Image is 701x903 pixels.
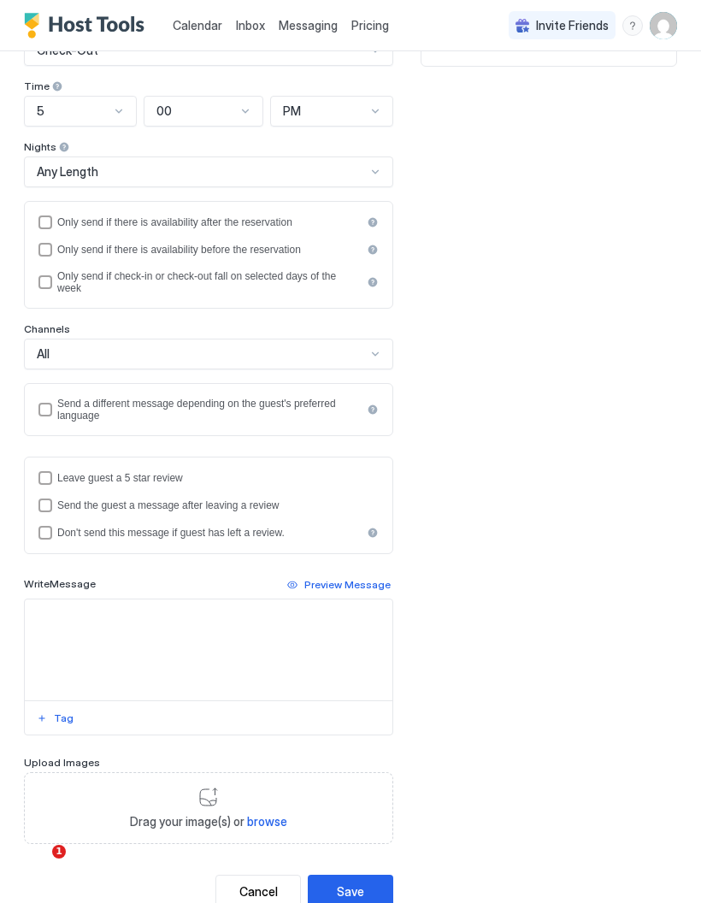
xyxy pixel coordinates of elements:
[38,499,379,512] div: sendMessageAfterLeavingReview
[337,882,364,900] div: Save
[57,270,362,294] div: Only send if check-in or check-out fall on selected days of the week
[38,398,379,422] div: languagesEnabled
[38,243,379,257] div: beforeReservation
[34,708,76,729] button: Tag
[57,472,379,484] div: Leave guest a 5 star review
[38,215,379,229] div: afterReservation
[38,526,379,540] div: disableMessageAfterReview
[24,756,100,769] span: Upload Images
[536,18,609,33] span: Invite Friends
[24,577,96,590] span: Write Message
[57,499,379,511] div: Send the guest a message after leaving a review
[173,18,222,32] span: Calendar
[239,882,278,900] div: Cancel
[24,13,152,38] a: Host Tools Logo
[24,322,70,335] span: Channels
[57,527,362,539] div: Don't send this message if guest has left a review.
[283,103,301,119] span: PM
[17,845,58,886] iframe: Intercom live chat
[279,18,338,32] span: Messaging
[622,15,643,36] div: menu
[37,164,98,180] span: Any Length
[236,18,265,32] span: Inbox
[37,103,44,119] span: 5
[650,12,677,39] div: User profile
[247,814,287,829] span: browse
[24,80,50,92] span: Time
[54,711,74,726] div: Tag
[285,575,393,595] button: Preview Message
[24,140,56,153] span: Nights
[57,216,362,228] div: Only send if there is availability after the reservation
[173,16,222,34] a: Calendar
[130,814,287,829] span: Drag your image(s) or
[236,16,265,34] a: Inbox
[38,471,379,485] div: reviewEnabled
[37,346,50,362] span: All
[25,599,392,700] textarea: Input Field
[57,244,362,256] div: Only send if there is availability before the reservation
[279,16,338,34] a: Messaging
[156,103,172,119] span: 00
[38,270,379,294] div: isLimited
[304,577,391,593] div: Preview Message
[52,845,66,859] span: 1
[57,398,362,422] div: Send a different message depending on the guest's preferred language
[351,18,389,33] span: Pricing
